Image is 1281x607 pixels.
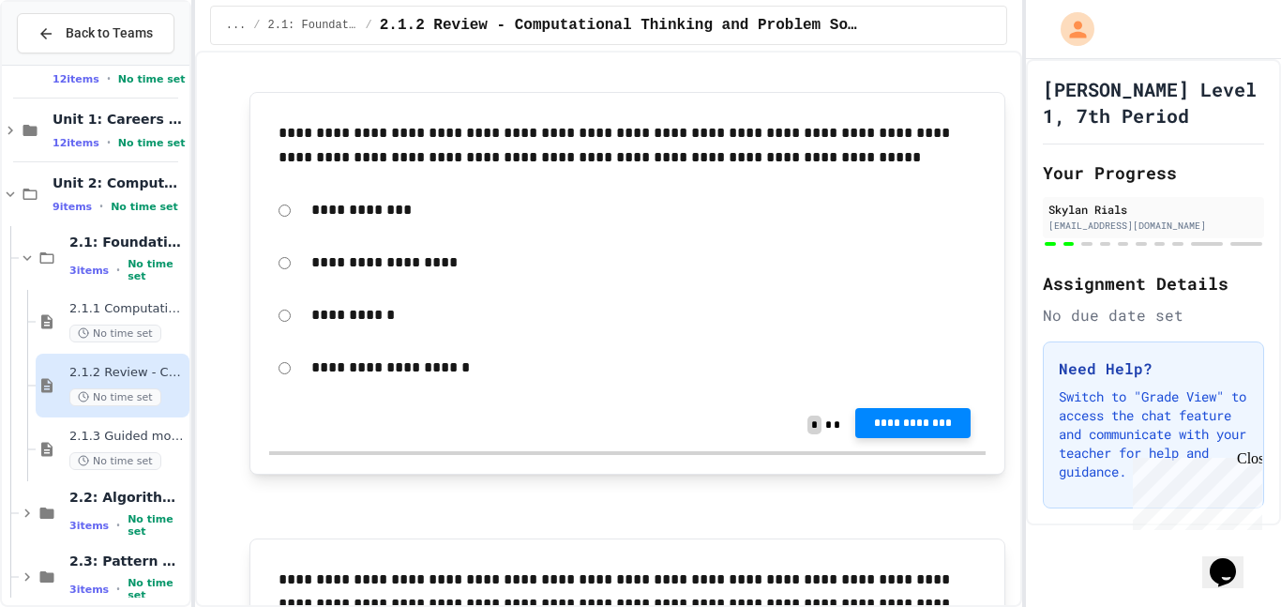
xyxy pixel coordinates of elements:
span: 9 items [53,201,92,213]
span: Unit 2: Computational Thinking & Problem-Solving [53,175,186,191]
span: / [253,18,260,33]
span: / [366,18,372,33]
iframe: chat widget [1125,450,1262,530]
span: No time set [69,325,161,342]
span: 2.1.2 Review - Computational Thinking and Problem Solving [69,365,186,381]
span: 2.1: Foundations of Computational Thinking [268,18,358,33]
span: 2.1: Foundations of Computational Thinking [69,234,186,250]
span: No time set [128,513,186,538]
span: • [99,199,103,214]
span: Back to Teams [66,23,153,43]
div: No due date set [1043,304,1264,326]
span: • [107,135,111,150]
span: No time set [118,73,186,85]
h2: Assignment Details [1043,270,1264,296]
iframe: chat widget [1202,532,1262,588]
div: Skylan Rials [1048,201,1258,218]
span: • [107,71,111,86]
span: • [116,518,120,533]
span: No time set [128,258,186,282]
span: 2.2: Algorithms from Idea to Flowchart [69,489,186,506]
span: 3 items [69,520,109,532]
p: Switch to "Grade View" to access the chat feature and communicate with your teacher for help and ... [1059,387,1248,481]
span: No time set [118,137,186,149]
button: Back to Teams [17,13,174,53]
div: [EMAIL_ADDRESS][DOMAIN_NAME] [1048,219,1258,233]
span: No time set [69,388,161,406]
h1: [PERSON_NAME] Level 1, 7th Period [1043,76,1264,129]
span: • [116,582,120,597]
span: 2.1.1 Computational Thinking and Problem Solving [69,301,186,317]
h3: Need Help? [1059,357,1248,380]
span: Unit 1: Careers & Professionalism [53,111,186,128]
span: 12 items [53,73,99,85]
span: 3 items [69,265,109,277]
h2: Your Progress [1043,159,1264,186]
div: My Account [1041,8,1099,51]
span: • [116,263,120,278]
span: 2.3: Pattern Recognition & Decomposition [69,553,186,569]
div: Chat with us now!Close [8,8,129,119]
span: 2.1.3 Guided morning routine flowchart [69,429,186,445]
span: No time set [128,577,186,601]
span: 3 items [69,584,109,596]
span: No time set [69,452,161,470]
span: 12 items [53,137,99,149]
span: No time set [111,201,178,213]
span: ... [226,18,247,33]
span: 2.1.2 Review - Computational Thinking and Problem Solving [380,14,860,37]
